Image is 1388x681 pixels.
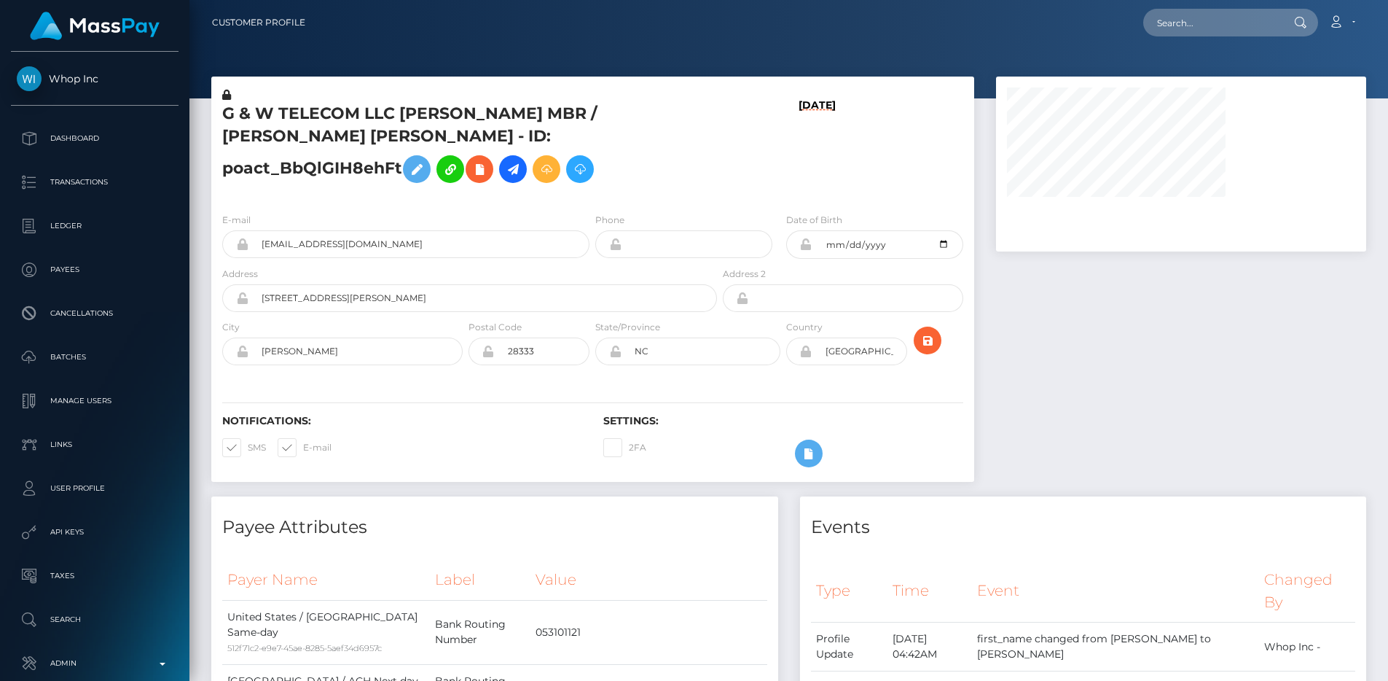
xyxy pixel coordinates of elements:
td: first_name changed from [PERSON_NAME] to [PERSON_NAME] [972,623,1259,672]
h6: [DATE] [799,99,836,195]
a: Links [11,427,179,463]
p: Taxes [17,565,173,587]
th: Event [972,560,1259,622]
p: Payees [17,259,173,281]
label: Postal Code [468,321,522,334]
label: Country [786,321,823,334]
label: Address [222,268,258,281]
th: Type [811,560,887,622]
th: Payer Name [222,560,430,600]
h5: G & W TELECOM LLC [PERSON_NAME] MBR / [PERSON_NAME] [PERSON_NAME] - ID: poact_BbQlGIH8ehFt [222,103,709,190]
p: API Keys [17,521,173,543]
label: Phone [595,214,624,227]
th: Value [530,560,766,600]
a: Taxes [11,558,179,594]
small: 512f71c2-e9e7-45ae-8285-5aef34d6957c [227,643,382,653]
label: SMS [222,438,266,457]
a: Manage Users [11,383,179,419]
p: User Profile [17,478,173,499]
a: Customer Profile [212,7,305,38]
a: Cancellations [11,295,179,332]
label: E-mail [222,214,251,227]
a: Transactions [11,164,179,201]
td: Bank Routing Number [430,600,531,664]
td: Whop Inc - [1259,623,1355,672]
label: Date of Birth [786,214,842,227]
a: Search [11,602,179,638]
td: United States / [GEOGRAPHIC_DATA] Same-day [222,600,430,664]
p: Cancellations [17,303,173,324]
p: Batches [17,346,173,368]
td: Profile Update [811,623,887,672]
h6: Settings: [603,415,962,427]
label: Address 2 [723,268,766,281]
label: City [222,321,240,334]
p: Ledger [17,215,173,237]
a: Batches [11,339,179,375]
h6: Notifications: [222,415,581,427]
label: 2FA [603,438,646,457]
p: Dashboard [17,128,173,149]
a: Payees [11,252,179,288]
h4: Events [811,515,1356,540]
a: Dashboard [11,120,179,157]
span: Whop Inc [11,72,179,85]
a: User Profile [11,470,179,507]
th: Label [430,560,531,600]
p: Search [17,609,173,631]
p: Manage Users [17,390,173,412]
p: Links [17,434,173,456]
td: [DATE] 04:42AM [887,623,972,672]
a: API Keys [11,514,179,550]
td: 053101121 [530,600,766,664]
p: Admin [17,653,173,674]
a: Ledger [11,208,179,244]
img: MassPay Logo [30,12,160,40]
p: Transactions [17,171,173,193]
th: Time [887,560,972,622]
label: State/Province [595,321,660,334]
h4: Payee Attributes [222,515,767,540]
label: E-mail [278,438,332,457]
th: Changed By [1259,560,1355,622]
img: Whop Inc [17,66,42,91]
a: Initiate Payout [499,155,527,183]
input: Search... [1143,9,1280,36]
